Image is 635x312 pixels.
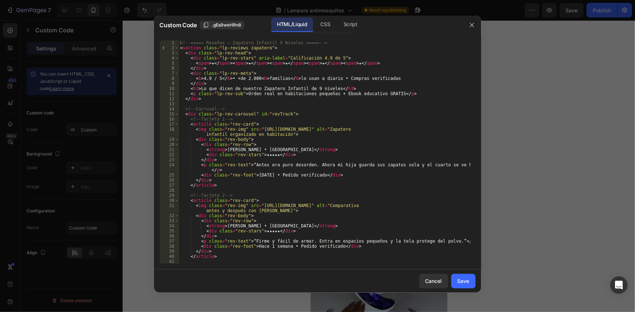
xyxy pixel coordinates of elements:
div: 37 [160,239,179,244]
img: CKKYs5695_ICEAE=.webp [9,91,17,100]
div: 16 [160,117,179,122]
div: 28 [160,188,179,193]
div: 29 [160,193,179,198]
div: 31 [160,203,179,213]
div: 5 [160,61,179,66]
div: 38 [160,244,179,249]
div: 25 [160,173,179,178]
div: Save [457,277,469,285]
span: Custom Code [160,21,197,29]
div: Cancel [425,277,442,285]
div: 6 [160,66,179,71]
button: .gEs9weHRn8 [200,21,245,29]
button: Save [451,274,476,288]
div: CSS [315,17,336,32]
div: 12 [160,96,179,101]
div: Open Intercom Messenger [610,276,628,294]
button: Releasit COD Form & Upsells [3,86,96,104]
div: 21 [160,147,179,152]
div: 15 [160,112,179,117]
div: 13 [160,101,179,106]
div: 36 [160,234,179,239]
div: 10 [160,86,179,91]
button: Cancel [419,274,448,288]
div: 39 [160,249,179,254]
div: 4 [160,56,179,61]
div: 34 [160,223,179,228]
div: HTML/Liquid [271,17,313,32]
div: 14 [160,106,179,112]
div: Releasit COD Form & Upsells [23,91,91,98]
div: 1 [160,40,179,45]
span: .gEs9weHRn8 [212,22,241,28]
div: 24 [160,162,179,173]
div: 26 [160,178,179,183]
div: 8 [160,76,179,81]
div: 19 [160,137,179,142]
div: 23 [160,157,179,162]
div: 17 [160,122,179,127]
div: 35 [160,228,179,234]
div: 30 [160,198,179,203]
div: Custom Code [9,54,40,61]
div: 32 [160,213,179,218]
div: 27 [160,183,179,188]
div: Script [338,17,363,32]
div: 3 [160,50,179,56]
div: 18 [160,127,179,137]
div: 40 [160,254,179,259]
div: 7 [160,71,179,76]
div: 41 [160,259,179,264]
div: 20 [160,142,179,147]
div: 22 [160,152,179,157]
div: 11 [160,91,179,96]
div: 2 [160,45,179,50]
div: 33 [160,218,179,223]
div: 9 [160,81,179,86]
